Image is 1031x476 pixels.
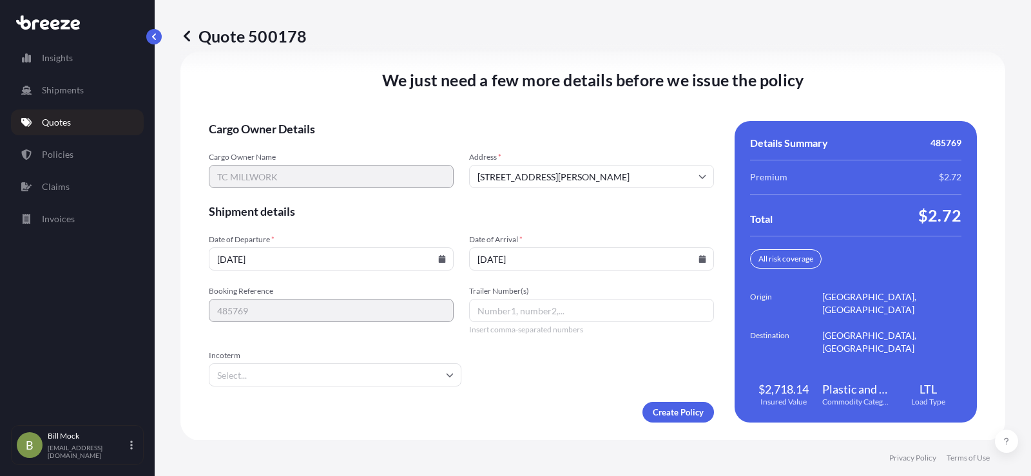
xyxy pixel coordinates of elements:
[209,152,454,162] span: Cargo Owner Name
[653,406,704,419] p: Create Policy
[42,180,70,193] p: Claims
[11,45,144,71] a: Insights
[758,381,809,397] span: $2,718.14
[209,234,454,245] span: Date of Departure
[889,453,936,463] a: Privacy Policy
[939,171,961,184] span: $2.72
[180,26,307,46] p: Quote 500178
[11,77,144,103] a: Shipments
[209,121,714,137] span: Cargo Owner Details
[209,247,454,271] input: mm/dd/yyyy
[42,148,73,161] p: Policies
[11,174,144,200] a: Claims
[209,350,461,361] span: Incoterm
[750,137,828,149] span: Details Summary
[26,439,34,452] span: B
[11,109,144,135] a: Quotes
[750,329,822,355] span: Destination
[822,329,961,355] span: [GEOGRAPHIC_DATA], [GEOGRAPHIC_DATA]
[642,402,714,423] button: Create Policy
[469,152,714,162] span: Address
[48,444,128,459] p: [EMAIL_ADDRESS][DOMAIN_NAME]
[750,171,787,184] span: Premium
[822,397,889,407] span: Commodity Category
[11,206,144,232] a: Invoices
[209,204,714,219] span: Shipment details
[920,381,937,397] span: LTL
[469,234,714,245] span: Date of Arrival
[209,286,454,296] span: Booking Reference
[42,84,84,97] p: Shipments
[750,290,822,316] span: Origin
[469,299,714,322] input: Number1, number2,...
[11,142,144,167] a: Policies
[209,363,461,386] input: Select...
[42,116,71,129] p: Quotes
[750,213,773,225] span: Total
[947,453,990,463] a: Terms of Use
[42,52,73,64] p: Insights
[382,70,804,90] span: We just need a few more details before we issue the policy
[469,325,714,335] span: Insert comma-separated numbers
[911,397,945,407] span: Load Type
[469,165,714,188] input: Cargo owner address
[918,205,961,225] span: $2.72
[42,213,75,225] p: Invoices
[48,431,128,441] p: Bill Mock
[469,247,714,271] input: mm/dd/yyyy
[209,299,454,322] input: Your internal reference
[822,381,889,397] span: Plastic and Plastic Products
[822,290,961,316] span: [GEOGRAPHIC_DATA], [GEOGRAPHIC_DATA]
[469,286,714,296] span: Trailer Number(s)
[750,249,822,269] div: All risk coverage
[760,397,807,407] span: Insured Value
[930,137,961,149] span: 485769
